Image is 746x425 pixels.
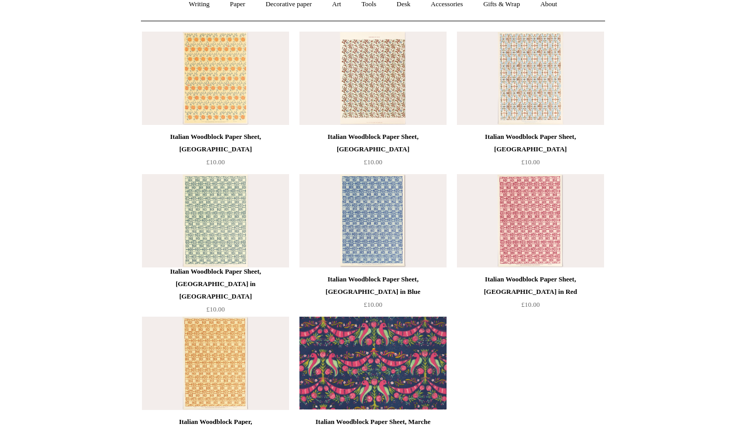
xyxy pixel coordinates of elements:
[299,273,447,316] a: Italian Woodblock Paper Sheet, [GEOGRAPHIC_DATA] in Blue £10.00
[299,32,447,125] a: Italian Woodblock Paper Sheet, Florence Italian Woodblock Paper Sheet, Florence
[142,174,289,267] a: Italian Woodblock Paper Sheet, Venice in Green Italian Woodblock Paper Sheet, Venice in Green
[299,174,447,267] img: Italian Woodblock Paper Sheet, Venice in Blue
[457,174,604,267] a: Italian Woodblock Paper Sheet, Venice in Red Italian Woodblock Paper Sheet, Venice in Red
[457,32,604,125] a: Italian Woodblock Paper Sheet, Piedmont Italian Woodblock Paper Sheet, Piedmont
[142,174,289,267] img: Italian Woodblock Paper Sheet, Venice in Green
[145,265,286,303] div: Italian Woodblock Paper Sheet, [GEOGRAPHIC_DATA] in [GEOGRAPHIC_DATA]
[299,32,447,125] img: Italian Woodblock Paper Sheet, Florence
[142,131,289,173] a: Italian Woodblock Paper Sheet, [GEOGRAPHIC_DATA] £10.00
[142,265,289,316] a: Italian Woodblock Paper Sheet, [GEOGRAPHIC_DATA] in [GEOGRAPHIC_DATA] £10.00
[460,131,601,155] div: Italian Woodblock Paper Sheet, [GEOGRAPHIC_DATA]
[299,317,447,410] a: Italian Woodblock Paper Sheet, Marche Italian Woodblock Paper Sheet, Marche
[206,158,225,166] span: £10.00
[299,317,447,410] img: Italian Woodblock Paper Sheet, Marche
[521,301,540,308] span: £10.00
[299,131,447,173] a: Italian Woodblock Paper Sheet, [GEOGRAPHIC_DATA] £10.00
[142,317,289,410] a: Italian Woodblock Paper, Venice in Yellow Italian Woodblock Paper, Venice in Yellow
[302,273,444,298] div: Italian Woodblock Paper Sheet, [GEOGRAPHIC_DATA] in Blue
[142,32,289,125] a: Italian Woodblock Paper Sheet, Sicily Italian Woodblock Paper Sheet, Sicily
[457,32,604,125] img: Italian Woodblock Paper Sheet, Piedmont
[457,174,604,267] img: Italian Woodblock Paper Sheet, Venice in Red
[206,305,225,313] span: £10.00
[457,273,604,316] a: Italian Woodblock Paper Sheet, [GEOGRAPHIC_DATA] in Red £10.00
[364,301,382,308] span: £10.00
[299,174,447,267] a: Italian Woodblock Paper Sheet, Venice in Blue Italian Woodblock Paper Sheet, Venice in Blue
[142,317,289,410] img: Italian Woodblock Paper, Venice in Yellow
[460,273,601,298] div: Italian Woodblock Paper Sheet, [GEOGRAPHIC_DATA] in Red
[521,158,540,166] span: £10.00
[364,158,382,166] span: £10.00
[142,32,289,125] img: Italian Woodblock Paper Sheet, Sicily
[457,131,604,173] a: Italian Woodblock Paper Sheet, [GEOGRAPHIC_DATA] £10.00
[302,131,444,155] div: Italian Woodblock Paper Sheet, [GEOGRAPHIC_DATA]
[145,131,286,155] div: Italian Woodblock Paper Sheet, [GEOGRAPHIC_DATA]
